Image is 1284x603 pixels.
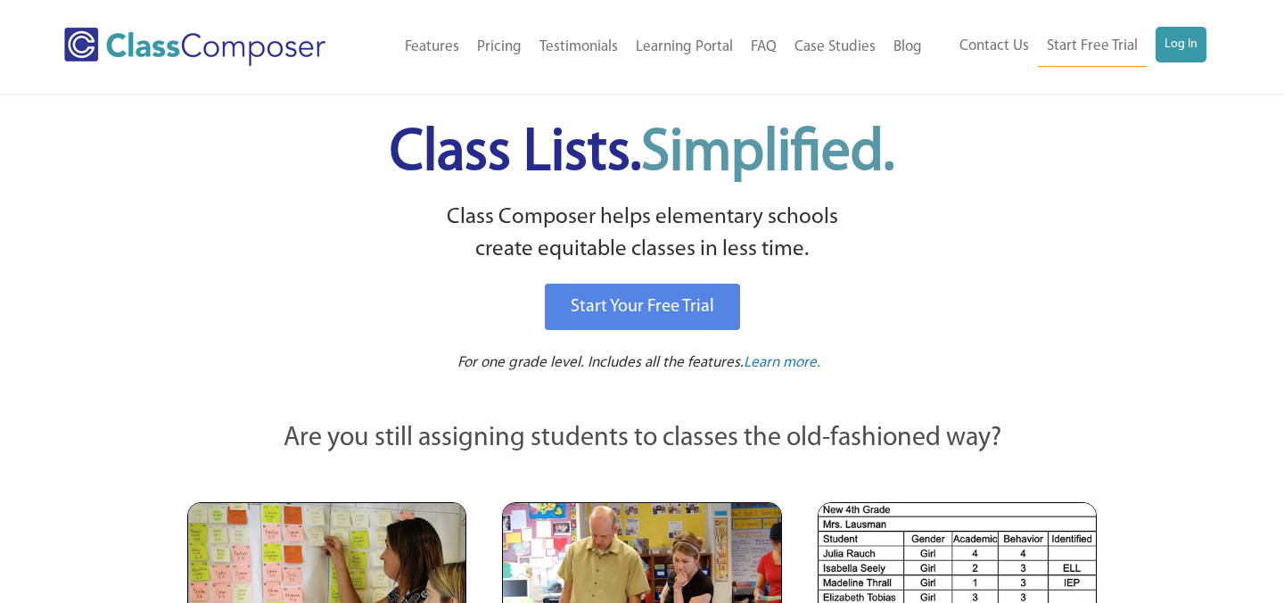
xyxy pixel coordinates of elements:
[744,355,820,370] span: Learn more.
[571,298,714,316] span: Start Your Free Trial
[185,202,1099,267] p: Class Composer helps elementary schools create equitable classes in less time.
[468,28,531,67] a: Pricing
[931,27,1206,67] nav: Header Menu
[390,125,894,183] span: Class Lists.
[885,28,931,67] a: Blog
[457,355,744,370] span: For one grade level. Includes all the features.
[545,284,740,330] a: Start Your Free Trial
[396,28,468,67] a: Features
[744,352,820,375] a: Learn more.
[531,28,627,67] a: Testimonials
[1156,27,1206,62] a: Log In
[64,28,325,66] img: Class Composer
[627,28,742,67] a: Learning Portal
[366,28,931,67] nav: Header Menu
[187,419,1097,458] p: Are you still assigning students to classes the old-fashioned way?
[786,28,885,67] a: Case Studies
[951,27,1038,66] a: Contact Us
[742,28,786,67] a: FAQ
[1038,27,1147,67] a: Start Free Trial
[641,125,894,183] span: Simplified.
